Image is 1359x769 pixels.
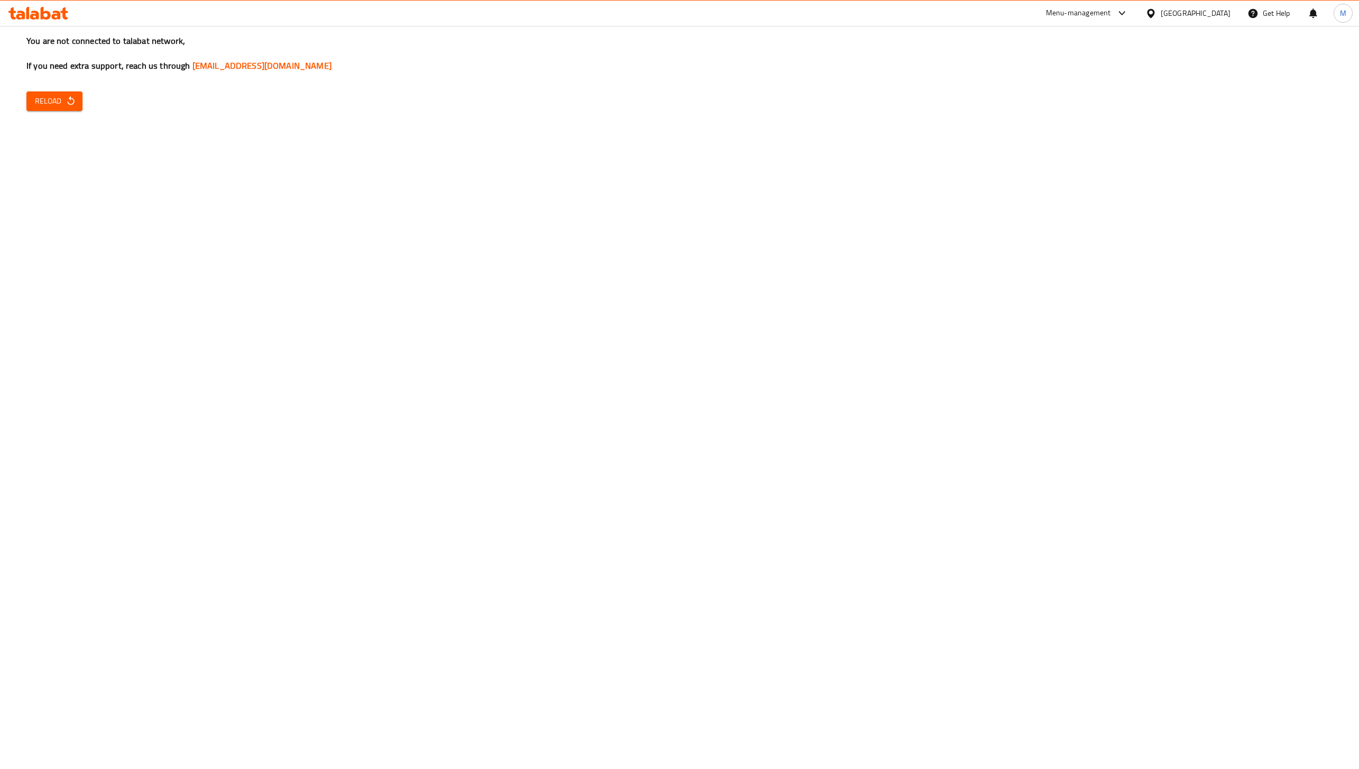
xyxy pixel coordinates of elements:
[26,91,82,111] button: Reload
[35,95,74,108] span: Reload
[1340,7,1346,19] span: M
[192,58,332,73] a: [EMAIL_ADDRESS][DOMAIN_NAME]
[1046,7,1111,20] div: Menu-management
[1161,7,1231,19] div: [GEOGRAPHIC_DATA]
[26,35,1333,72] h3: You are not connected to talabat network, If you need extra support, reach us through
